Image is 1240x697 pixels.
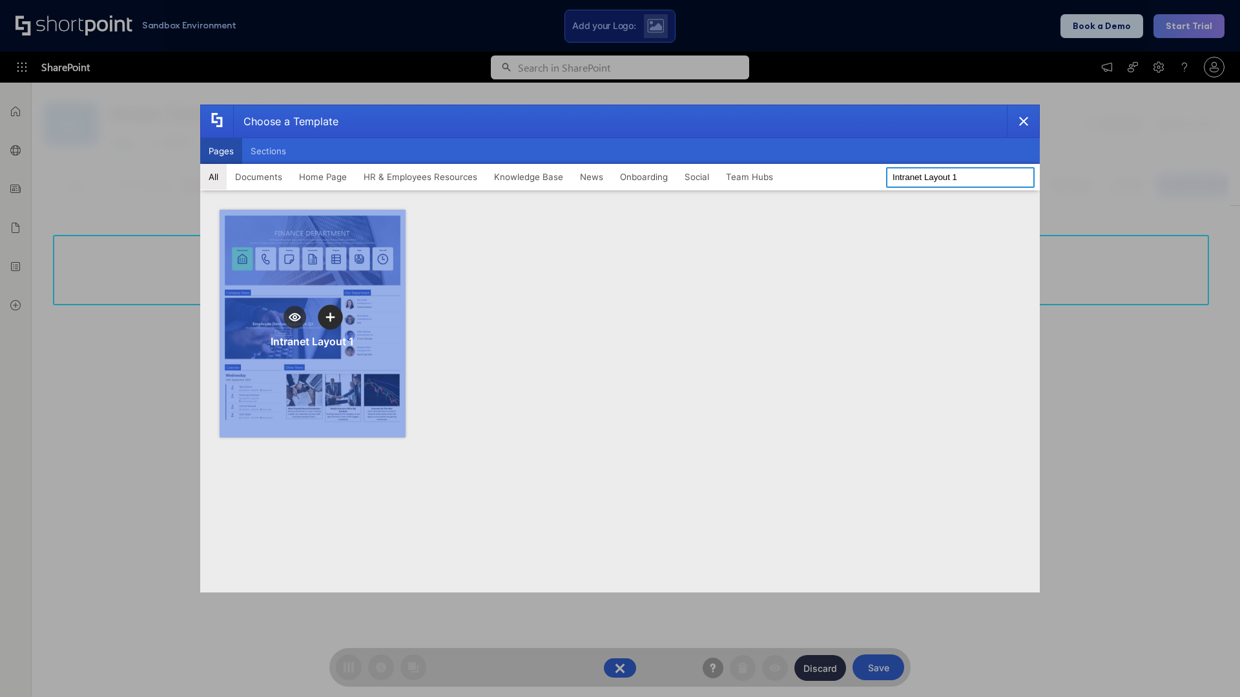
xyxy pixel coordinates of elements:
[227,164,291,190] button: Documents
[676,164,718,190] button: Social
[291,164,355,190] button: Home Page
[572,164,612,190] button: News
[200,164,227,190] button: All
[486,164,572,190] button: Knowledge Base
[612,164,676,190] button: Onboarding
[718,164,781,190] button: Team Hubs
[200,138,242,164] button: Pages
[886,167,1035,188] input: Search
[355,164,486,190] button: HR & Employees Resources
[1175,635,1240,697] iframe: Chat Widget
[242,138,294,164] button: Sections
[233,105,338,137] div: Choose a Template
[271,335,354,348] div: Intranet Layout 1
[200,105,1040,592] div: template selector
